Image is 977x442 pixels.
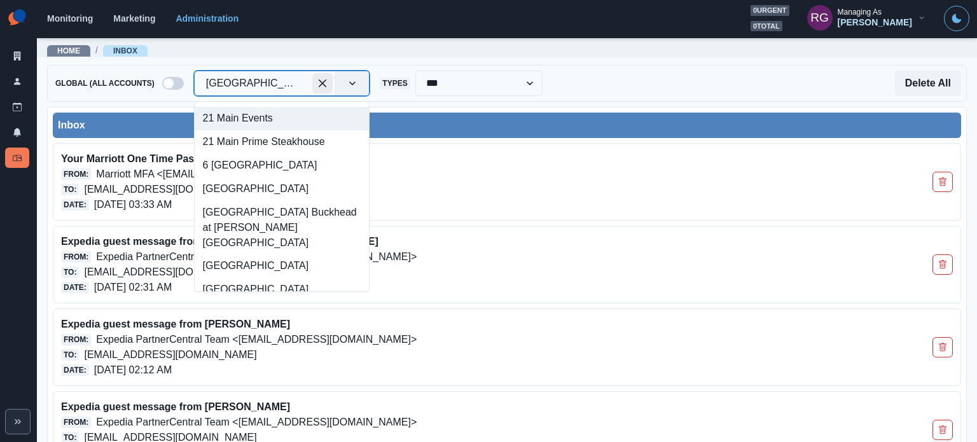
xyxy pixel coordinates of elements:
[797,5,936,31] button: Managing As[PERSON_NAME]
[61,234,775,249] p: Expedia guest message from [PERSON_NAME] [PERSON_NAME]
[84,265,256,280] p: [EMAIL_ADDRESS][DOMAIN_NAME]
[61,184,79,195] span: To:
[5,122,29,142] a: Notifications
[57,46,80,55] a: Home
[94,280,172,295] p: [DATE] 02:31 AM
[113,13,155,24] a: Marketing
[96,415,417,430] p: Expedia PartnerCentral Team <[EMAIL_ADDRESS][DOMAIN_NAME]>
[751,21,782,32] span: 0 total
[932,172,953,192] button: Delete Email
[895,71,961,96] button: Delete All
[61,266,79,278] span: To:
[94,197,172,212] p: [DATE] 03:33 AM
[932,254,953,275] button: Delete Email
[84,347,256,363] p: [EMAIL_ADDRESS][DOMAIN_NAME]
[5,71,29,92] a: Users
[932,420,953,440] button: Delete Email
[94,363,172,378] p: [DATE] 02:12 AM
[380,78,410,89] span: Types
[61,169,91,180] span: From:
[195,254,370,278] div: [GEOGRAPHIC_DATA]
[195,130,370,154] div: 21 Main Prime Steakhouse
[84,182,256,197] p: [EMAIL_ADDRESS][DOMAIN_NAME]
[838,17,912,28] div: [PERSON_NAME]
[61,282,89,293] span: Date:
[312,73,333,93] div: Clear selected options
[5,46,29,66] a: Clients
[195,177,370,200] div: [GEOGRAPHIC_DATA]
[58,118,956,133] div: Inbox
[5,409,31,434] button: Expand
[61,199,89,211] span: Date:
[195,200,370,254] div: [GEOGRAPHIC_DATA] Buckhead at [PERSON_NAME][GEOGRAPHIC_DATA]
[176,13,239,24] a: Administration
[96,332,417,347] p: Expedia PartnerCentral Team <[EMAIL_ADDRESS][DOMAIN_NAME]>
[113,46,137,55] a: Inbox
[61,417,91,428] span: From:
[47,44,148,57] nav: breadcrumb
[61,317,775,332] p: Expedia guest message from [PERSON_NAME]
[61,251,91,263] span: From:
[5,148,29,168] a: Inbox
[195,154,370,177] div: 6 [GEOGRAPHIC_DATA]
[751,5,789,16] span: 0 urgent
[53,78,157,89] span: Global (All Accounts)
[47,13,93,24] a: Monitoring
[932,337,953,357] button: Delete Email
[195,107,370,130] div: 21 Main Events
[61,399,775,415] p: Expedia guest message from [PERSON_NAME]
[5,97,29,117] a: Draft Posts
[944,6,969,31] button: Toggle Mode
[61,364,89,376] span: Date:
[61,334,91,345] span: From:
[95,44,98,57] span: /
[96,167,341,182] p: Marriott MFA <[EMAIL_ADDRESS][DOMAIN_NAME]>
[61,349,79,361] span: To:
[195,278,370,301] div: [GEOGRAPHIC_DATA]
[838,8,882,17] div: Managing As
[96,249,417,265] p: Expedia PartnerCentral Team <[EMAIL_ADDRESS][DOMAIN_NAME]>
[810,3,829,33] div: Russel Gabiosa
[61,151,775,167] p: Your Marriott One Time Password (OTP)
